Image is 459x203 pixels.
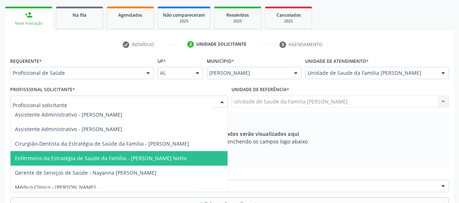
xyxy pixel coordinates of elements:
[270,19,307,24] div: 2025
[160,130,299,138] span: Os procedimentos adicionados serão visualizados aqui
[73,12,86,18] span: Na fila
[308,69,434,77] span: Unidade de Saude da Familia [PERSON_NAME]
[207,56,234,67] label: Município
[231,84,289,96] label: Unidade de referência
[15,184,96,191] span: Médico Clínico - [PERSON_NAME]
[15,169,156,176] span: Gerente de Serviços de Saúde - Nayanna [PERSON_NAME]
[15,126,122,133] span: Assistente Administrativo - [PERSON_NAME]
[157,56,166,67] label: UF
[13,69,139,77] span: Profissional de Saúde
[15,140,189,147] span: Cirurgião-Dentista da Estratégia de Saúde da Família - [PERSON_NAME]
[10,84,75,96] label: Profissional Solicitante
[196,41,246,48] div: Unidade solicitante
[25,11,33,19] div: person_add
[226,12,249,18] span: Resolvidos
[163,19,205,24] div: 2025
[160,69,188,77] span: AL
[13,98,213,113] input: Profissional solicitante
[10,21,47,26] div: Nova marcação
[10,56,42,67] label: Requerente
[209,69,287,77] span: [PERSON_NAME]
[15,111,122,118] span: Assistente Administrativo - [PERSON_NAME]
[220,19,256,24] div: 2025
[163,12,205,18] span: Não compareceram
[151,138,308,145] span: Adicione os procedimentos preenchendo os campos logo abaixo
[276,12,301,18] span: Cancelados
[305,56,369,67] label: Unidade de atendimento
[15,155,187,162] span: Enfermeiro da Estratégia de Saúde da Família - [PERSON_NAME] Netto
[187,41,194,48] div: 2
[118,12,142,18] span: Agendados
